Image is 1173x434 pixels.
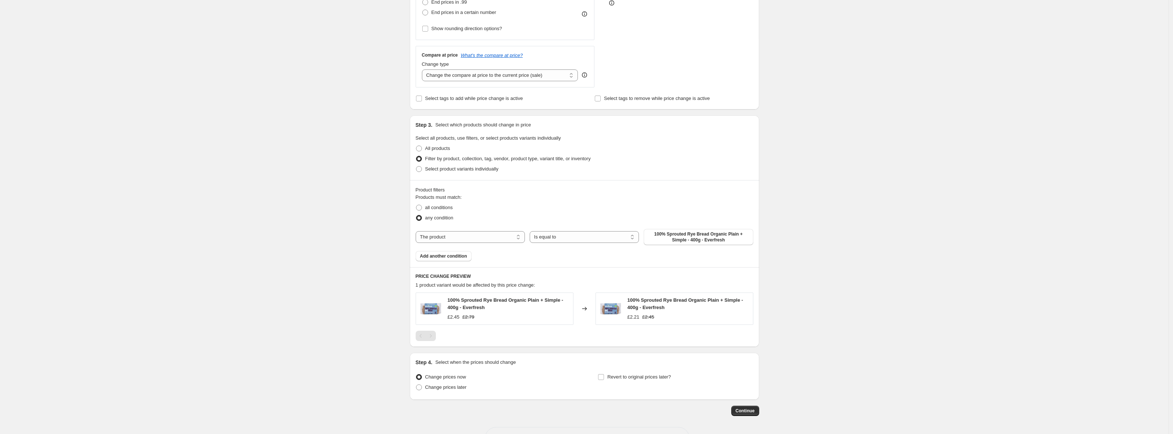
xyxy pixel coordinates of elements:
[644,229,753,245] button: 100% Sprouted Rye Bread Organic Plain + Simple - 400g - Everfresh
[425,166,498,172] span: Select product variants individually
[416,282,535,288] span: 1 product variant would be affected by this price change:
[642,313,654,321] strike: £2.45
[416,273,753,279] h6: PRICE CHANGE PREVIEW
[736,408,755,414] span: Continue
[420,253,467,259] span: Add another condition
[416,251,472,261] button: Add another condition
[420,298,442,320] img: 019034_A_80x.jpg
[422,52,458,58] h3: Compare at price
[431,26,502,31] span: Show rounding direction options?
[731,406,759,416] button: Continue
[628,297,743,310] span: 100% Sprouted Rye Bread Organic Plain + Simple - 400g - Everfresh
[416,135,561,141] span: Select all products, use filters, or select products variants individually
[425,215,454,220] span: any condition
[425,205,453,210] span: all conditions
[425,374,466,380] span: Change prices now
[581,71,588,79] div: help
[648,231,749,243] span: 100% Sprouted Rye Bread Organic Plain + Simple - 400g - Everfresh
[448,297,564,310] span: 100% Sprouted Rye Bread Organic Plain + Simple - 400g - Everfresh
[431,10,496,15] span: End prices in a certain number
[425,146,450,151] span: All products
[604,96,710,101] span: Select tags to remove while price change is active
[425,156,591,161] span: Filter by product, collection, tag, vendor, product type, variant title, or inventory
[416,331,436,341] nav: Pagination
[416,186,753,194] div: Product filters
[435,121,531,129] p: Select which products should change in price
[448,313,460,321] div: £2.45
[416,121,433,129] h2: Step 3.
[600,298,622,320] img: 019034_A_80x.jpg
[461,53,523,58] button: What's the compare at price?
[425,96,523,101] span: Select tags to add while price change is active
[425,384,467,390] span: Change prices later
[628,313,640,321] div: £2.21
[422,61,449,67] span: Change type
[416,194,462,200] span: Products must match:
[462,313,474,321] strike: £2.79
[435,359,516,366] p: Select when the prices should change
[416,359,433,366] h2: Step 4.
[607,374,671,380] span: Revert to original prices later?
